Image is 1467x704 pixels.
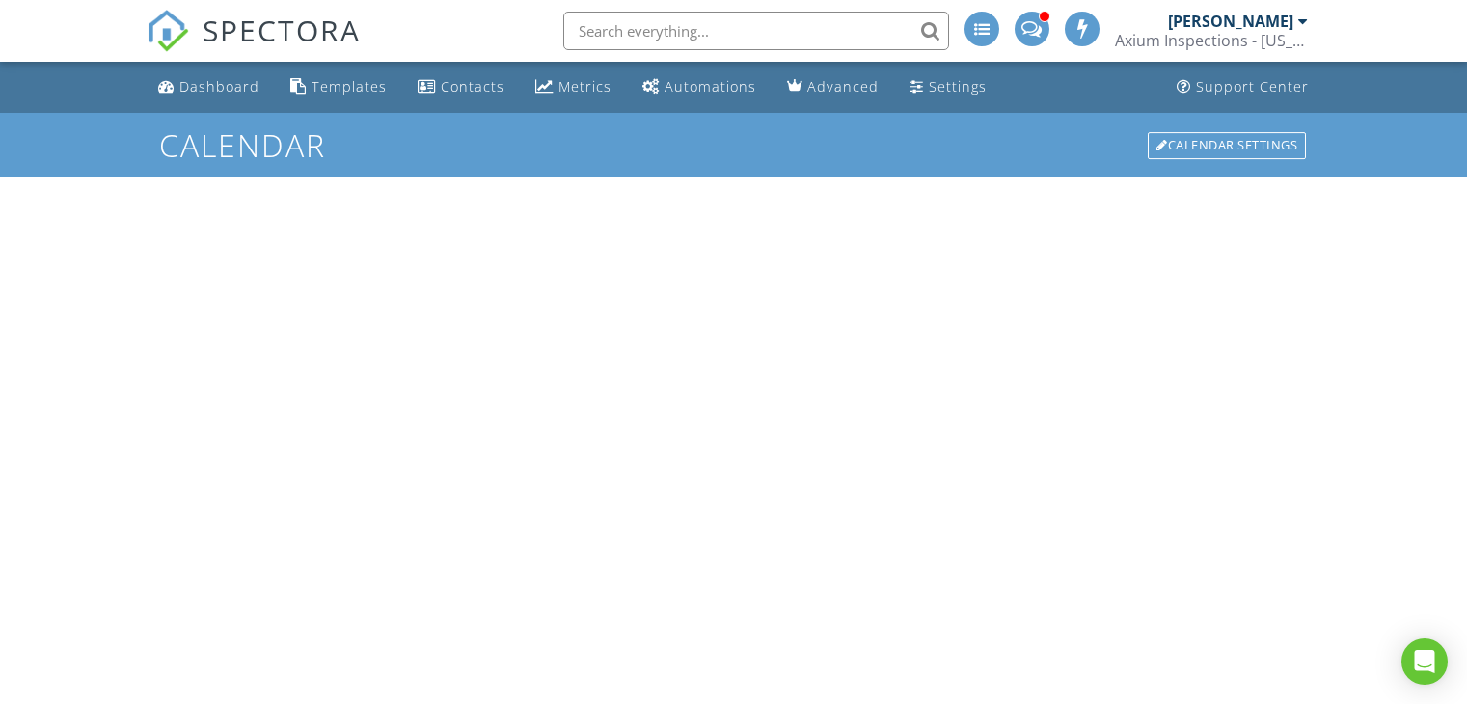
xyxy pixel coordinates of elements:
div: Advanced [807,77,879,95]
input: Search everything... [563,12,949,50]
a: Dashboard [150,69,267,105]
div: [PERSON_NAME] [1168,12,1293,31]
div: Contacts [441,77,504,95]
a: Advanced [779,69,886,105]
span: SPECTORA [203,10,361,50]
div: Templates [312,77,387,95]
a: SPECTORA [147,26,361,67]
div: Support Center [1196,77,1309,95]
a: Metrics [528,69,619,105]
a: Support Center [1169,69,1317,105]
a: Contacts [410,69,512,105]
div: Dashboard [179,77,259,95]
h1: Calendar [159,128,1308,162]
a: Automations (Advanced) [635,69,764,105]
div: Axium Inspections - Colorado [1115,31,1308,50]
div: Calendar Settings [1148,132,1306,159]
div: Open Intercom Messenger [1401,638,1448,685]
div: Settings [929,77,987,95]
a: Templates [283,69,394,105]
div: Automations [665,77,756,95]
a: Calendar Settings [1146,130,1308,161]
div: Metrics [558,77,611,95]
a: Settings [902,69,994,105]
img: The Best Home Inspection Software - Spectora [147,10,189,52]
